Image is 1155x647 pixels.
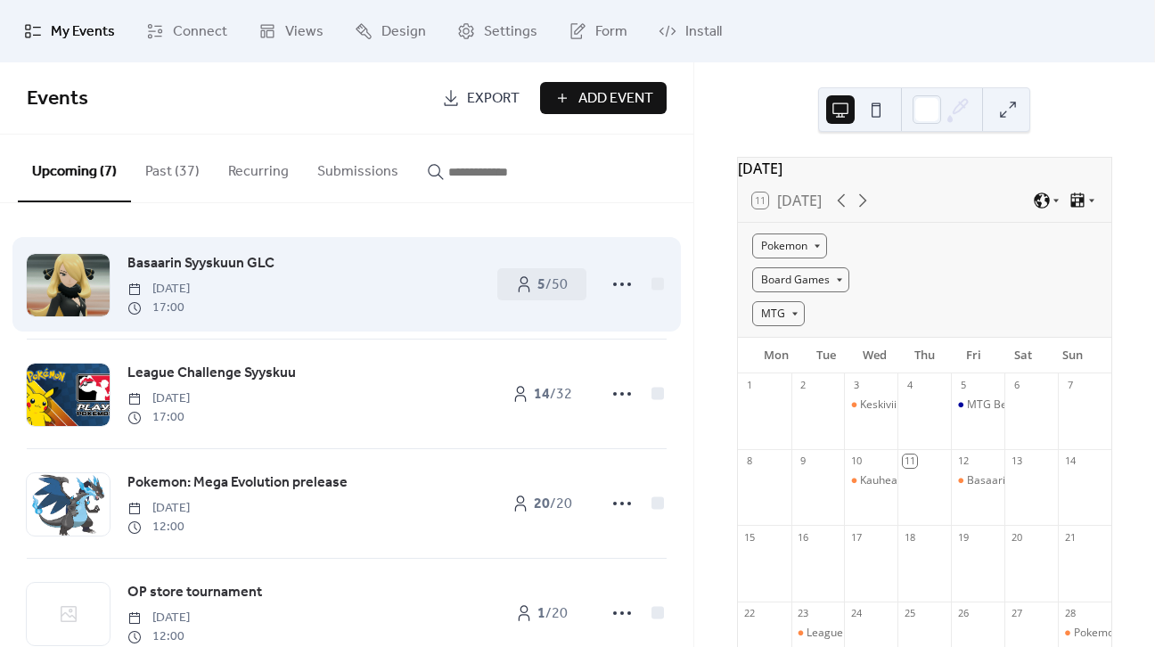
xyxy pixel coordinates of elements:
[900,338,949,373] div: Thu
[131,135,214,201] button: Past (37)
[127,408,190,427] span: 17:00
[127,252,274,275] a: Basaarin Syyskuun GLC
[51,21,115,43] span: My Events
[903,530,916,544] div: 18
[595,21,627,43] span: Form
[860,473,1000,488] div: Kauheat Komentaja Kekkerit
[127,280,190,299] span: [DATE]
[1063,607,1077,620] div: 28
[743,607,757,620] div: 22
[555,7,641,55] a: Form
[534,494,572,515] span: / 20
[849,455,863,468] div: 10
[1063,455,1077,468] div: 14
[645,7,735,55] a: Install
[998,338,1047,373] div: Sat
[1010,455,1023,468] div: 13
[537,274,568,296] span: / 50
[534,381,550,408] b: 14
[1063,379,1077,392] div: 7
[1010,530,1023,544] div: 20
[497,597,586,629] a: 1/20
[214,135,303,201] button: Recurring
[949,338,998,373] div: Fri
[537,600,545,627] b: 1
[967,473,1084,488] div: Basaarin Syyskuun GLC
[133,7,241,55] a: Connect
[685,21,722,43] span: Install
[738,158,1111,179] div: [DATE]
[11,7,128,55] a: My Events
[497,268,586,300] a: 5/50
[540,82,667,114] button: Add Event
[127,499,190,518] span: [DATE]
[1010,379,1023,392] div: 6
[127,363,296,384] span: League Challenge Syyskuu
[956,607,970,620] div: 26
[429,82,533,114] a: Export
[127,518,190,536] span: 12:00
[381,21,426,43] span: Design
[27,79,88,119] span: Events
[578,88,653,110] span: Add Event
[903,379,916,392] div: 4
[341,7,439,55] a: Design
[127,362,296,385] a: League Challenge Syyskuu
[467,88,520,110] span: Export
[956,530,970,544] div: 19
[849,607,863,620] div: 24
[497,487,586,520] a: 20/20
[1063,530,1077,544] div: 21
[18,135,131,202] button: Upcoming (7)
[1058,626,1111,641] div: Pokemon: Mega Evolution prelease
[903,455,916,468] div: 11
[849,379,863,392] div: 3
[844,397,897,413] div: Keskiviikko Komentaja Kekkerit
[951,473,1004,488] div: Basaarin Syyskuun GLC
[797,607,810,620] div: 23
[127,627,190,646] span: 12:00
[844,473,897,488] div: Kauheat Komentaja Kekkerit
[534,384,572,405] span: / 32
[444,7,551,55] a: Settings
[951,397,1004,413] div: MTG Beta testing Commander Night!
[127,609,190,627] span: [DATE]
[127,582,262,603] span: OP store tournament
[245,7,337,55] a: Views
[303,135,413,201] button: Submissions
[956,455,970,468] div: 12
[285,21,324,43] span: Views
[127,581,262,604] a: OP store tournament
[850,338,899,373] div: Wed
[743,455,757,468] div: 8
[484,21,537,43] span: Settings
[797,379,810,392] div: 2
[743,379,757,392] div: 1
[173,21,227,43] span: Connect
[127,472,348,494] span: Pokemon: Mega Evolution prelease
[801,338,850,373] div: Tue
[860,397,1012,413] div: Keskiviikko Komentaja Kekkerit
[807,626,938,641] div: League Challenge Syyskuu
[903,607,916,620] div: 25
[791,626,845,641] div: League Challenge Syyskuu
[743,530,757,544] div: 15
[127,299,190,317] span: 17:00
[127,389,190,408] span: [DATE]
[849,530,863,544] div: 17
[797,455,810,468] div: 9
[956,379,970,392] div: 5
[537,271,545,299] b: 5
[1048,338,1097,373] div: Sun
[127,253,274,274] span: Basaarin Syyskuun GLC
[967,397,1151,413] div: MTG Beta testing Commander Night!
[497,378,586,410] a: 14/32
[537,603,568,625] span: / 20
[797,530,810,544] div: 16
[752,338,801,373] div: Mon
[534,490,550,518] b: 20
[1010,607,1023,620] div: 27
[127,471,348,495] a: Pokemon: Mega Evolution prelease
